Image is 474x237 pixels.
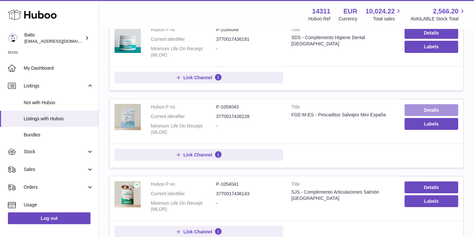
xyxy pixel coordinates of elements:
img: SDS - Complemento Higiene Dental España [115,27,141,53]
span: AVAILABLE Stock Total [410,16,466,22]
img: SJS - Complemento Articulaciones Salmón España [115,181,141,207]
strong: EUR [343,7,357,16]
dt: Minimum Life On Receipt (MLOR) [151,123,216,135]
strong: 14311 [312,7,330,16]
span: Stock [24,149,87,155]
a: Details [405,181,458,193]
dt: Current identifier [151,113,216,120]
a: Log out [8,212,91,224]
dt: Huboo P no [151,104,216,110]
span: Not with Huboo [24,100,93,106]
dd: 3770017436181 [216,36,282,42]
a: 2,566.20 AVAILABLE Stock Total [410,7,466,22]
div: Balto [24,32,84,44]
span: Link Channel [183,75,212,81]
strong: Title [291,181,395,189]
span: Listings with Huboo [24,116,93,122]
button: Labels [405,118,458,130]
strong: Title [291,27,395,35]
div: SDS - Complemento Higiene Dental [GEOGRAPHIC_DATA] [291,35,395,47]
button: Link Channel [115,149,283,161]
dd: - [216,46,282,58]
dd: P-1054041 [216,181,282,187]
span: 2,566.20 [433,7,459,16]
span: Total sales [373,16,402,22]
div: SJS - Complemento Articulaciones Salmón [GEOGRAPHIC_DATA] [291,189,395,201]
span: Bundles [24,132,93,138]
a: Details [405,104,458,116]
dt: Minimum Life On Receipt (MLOR) [151,200,216,213]
span: 10,024.22 [365,7,395,16]
span: Orders [24,184,87,190]
dd: - [216,123,282,135]
dd: 3770017436228 [216,113,282,120]
img: FGE-M-ES - Pescaditos Salvajes Mini España [115,104,141,130]
span: Sales [24,166,87,173]
span: Usage [24,202,93,208]
strong: Title [291,104,395,112]
dt: Huboo P no [151,27,216,33]
dt: Huboo P no [151,181,216,187]
dd: P-1054043 [216,104,282,110]
span: [EMAIL_ADDRESS][DOMAIN_NAME] [24,38,97,44]
span: Link Channel [183,229,212,235]
a: 10,024.22 Total sales [365,7,402,22]
dd: 3770017436143 [216,191,282,197]
span: Link Channel [183,152,212,158]
dd: P-1054046 [216,27,282,33]
img: ops@balto.fr [8,33,18,43]
dt: Current identifier [151,36,216,42]
a: Details [405,27,458,39]
dt: Current identifier [151,191,216,197]
dd: - [216,200,282,213]
button: Labels [405,195,458,207]
div: FGE-M-ES - Pescaditos Salvajes Mini España [291,112,395,118]
div: Currency [339,16,357,22]
span: My Dashboard [24,65,93,71]
button: Labels [405,41,458,53]
dt: Minimum Life On Receipt (MLOR) [151,46,216,58]
div: Huboo Ref [308,16,330,22]
span: Listings [24,83,87,89]
button: Link Channel [115,72,283,83]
